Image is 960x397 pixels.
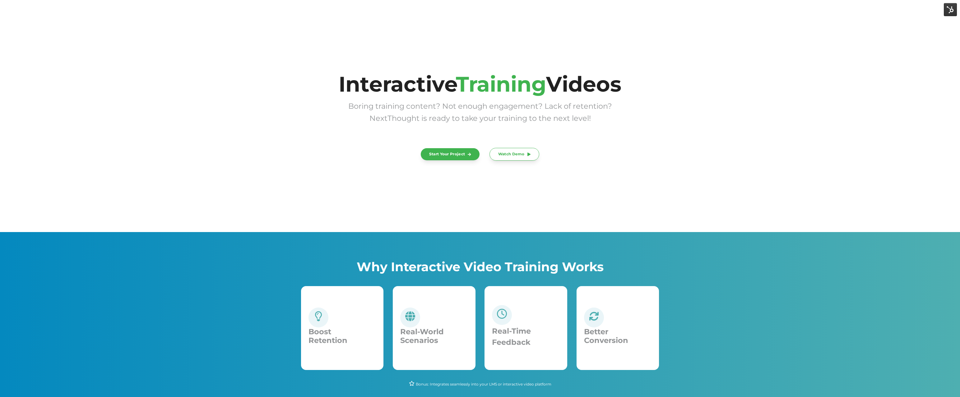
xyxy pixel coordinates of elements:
span: Real-World Scenarios [400,327,444,345]
span: Boost Retention [308,327,347,345]
span: Boring training content? Not enough engagement? Lack of retention? NextThought is ready to take y... [348,102,612,123]
a: Watch Demo [489,148,540,161]
a: Start Your Project [421,148,480,160]
span: Interactive Videos [339,71,621,97]
span: Why Interactive Video Training Works [357,259,604,274]
span: Bonus: Integrates seamlessly into your LMS or interactive video platform [416,382,551,386]
span: Training [456,71,546,97]
span: Better Conversion [584,327,628,345]
img: HubSpot Tools Menu Toggle [944,3,957,16]
span: Real-Time Feedback [492,326,531,347]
